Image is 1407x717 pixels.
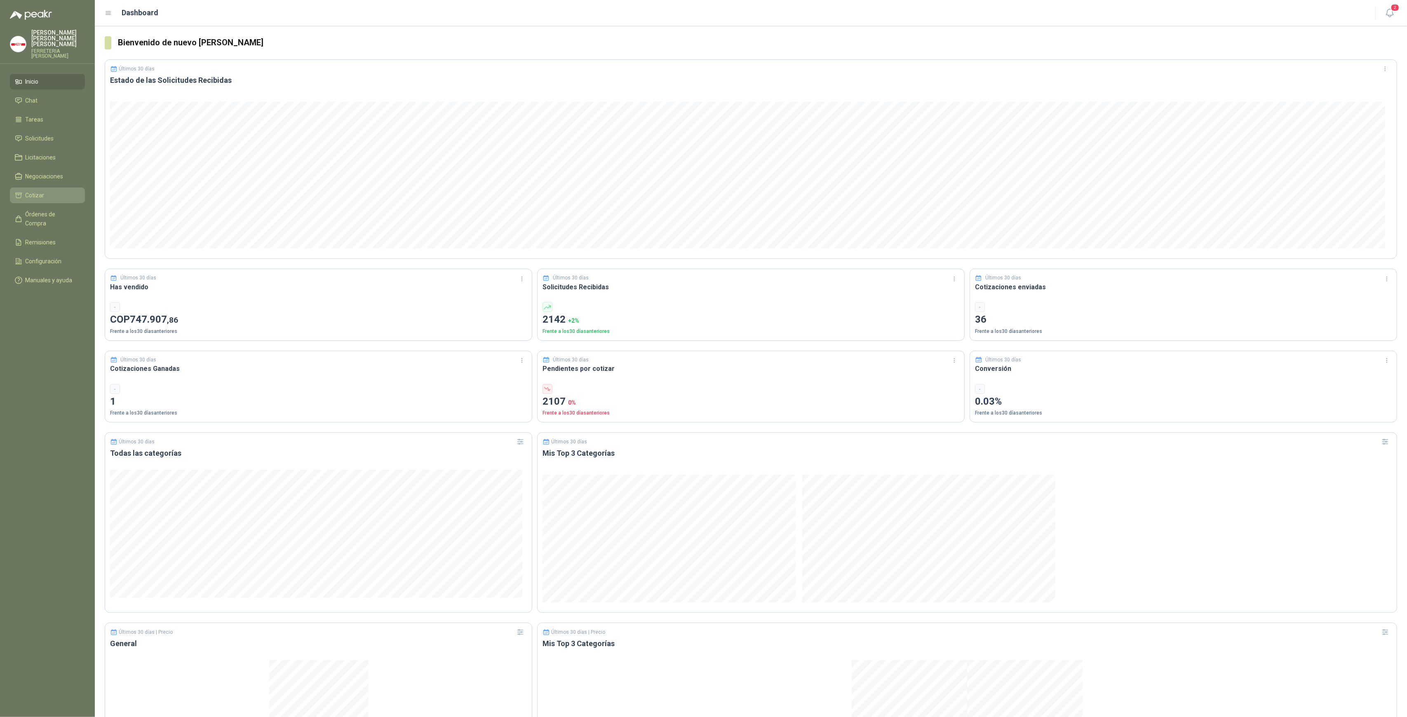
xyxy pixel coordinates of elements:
[110,302,120,312] div: -
[26,77,39,86] span: Inicio
[543,409,959,417] p: Frente a los 30 días anteriores
[543,363,959,374] h3: Pendientes por cotizar
[10,74,85,89] a: Inicio
[975,394,1392,410] p: 0.03%
[975,409,1392,417] p: Frente a los 30 días anteriores
[31,49,85,59] p: FERRETERIA [PERSON_NAME]
[10,234,85,250] a: Remisiones
[10,169,85,184] a: Negociaciones
[110,394,527,410] p: 1
[26,210,77,228] span: Órdenes de Compra
[31,30,85,47] p: [PERSON_NAME] [PERSON_NAME] [PERSON_NAME]
[543,328,959,335] p: Frente a los 30 días anteriores
[110,328,527,335] p: Frente a los 30 días anteriores
[110,312,527,328] p: COP
[110,363,527,374] h3: Cotizaciones Ganadas
[543,282,959,292] h3: Solicitudes Recibidas
[975,384,985,394] div: -
[568,399,576,406] span: 0 %
[110,639,527,649] h3: General
[553,356,589,364] p: Últimos 30 días
[26,172,63,181] span: Negociaciones
[110,384,120,394] div: -
[553,274,589,282] p: Últimos 30 días
[110,282,527,292] h3: Has vendido
[10,112,85,127] a: Tareas
[552,629,606,635] p: Últimos 30 días | Precio
[568,317,579,324] span: + 2 %
[975,312,1392,328] p: 36
[10,272,85,288] a: Manuales y ayuda
[975,328,1392,335] p: Frente a los 30 días anteriores
[552,439,587,445] p: Últimos 30 días
[543,639,1392,649] h3: Mis Top 3 Categorías
[975,302,985,312] div: -
[26,153,56,162] span: Licitaciones
[1391,4,1400,12] span: 2
[119,66,155,72] p: Últimos 30 días
[10,206,85,231] a: Órdenes de Compra
[543,394,959,410] p: 2107
[26,134,54,143] span: Solicitudes
[26,276,73,285] span: Manuales y ayuda
[10,93,85,108] a: Chat
[986,274,1022,282] p: Últimos 30 días
[543,312,959,328] p: 2142
[119,629,173,635] p: Últimos 30 días | Precio
[975,282,1392,292] h3: Cotizaciones enviadas
[26,191,45,200] span: Cotizar
[110,75,1392,85] h3: Estado de las Solicitudes Recibidas
[26,238,56,247] span: Remisiones
[975,363,1392,374] h3: Conversión
[122,7,159,19] h1: Dashboard
[986,356,1022,364] p: Últimos 30 días
[167,315,178,325] span: ,86
[10,10,52,20] img: Logo peakr
[26,257,62,266] span: Configuración
[26,96,38,105] span: Chat
[1382,6,1397,21] button: 2
[130,314,178,325] span: 747.907
[10,150,85,165] a: Licitaciones
[121,274,157,282] p: Últimos 30 días
[10,187,85,203] a: Cotizar
[10,36,26,52] img: Company Logo
[543,448,1392,458] h3: Mis Top 3 Categorías
[26,115,44,124] span: Tareas
[118,36,1397,49] h3: Bienvenido de nuevo [PERSON_NAME]
[110,448,527,458] h3: Todas las categorías
[10,253,85,269] a: Configuración
[10,131,85,146] a: Solicitudes
[119,439,155,445] p: Últimos 30 días
[110,409,527,417] p: Frente a los 30 días anteriores
[121,356,157,364] p: Últimos 30 días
